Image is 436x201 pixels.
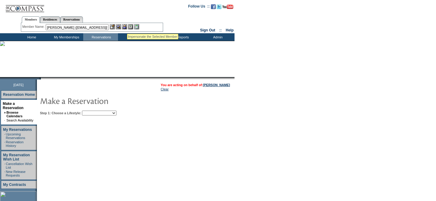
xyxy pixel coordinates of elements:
[116,24,121,29] img: View
[22,16,40,23] a: Members
[40,16,60,23] a: Residences
[165,33,200,41] td: Reports
[3,92,35,97] a: Reservation Home
[14,33,48,41] td: Home
[13,83,24,87] span: [DATE]
[161,83,230,87] font: You are acting on behalf of:
[40,95,161,107] img: pgTtlMakeReservation.gif
[217,4,221,9] img: Follow us on Twitter
[3,153,30,161] a: My Reservation Wish List
[128,35,177,38] div: Impersonate the Selected Member
[4,111,6,114] b: »
[22,24,46,29] div: Member Name:
[83,33,118,41] td: Reservations
[222,6,233,10] a: Subscribe to our YouTube Channel
[6,111,22,118] a: Browse Calendars
[3,102,24,110] a: Make a Reservation
[110,24,115,29] img: b_edit.gif
[6,162,32,169] a: Cancellation Wish List
[134,24,139,29] img: b_calculator.gif
[3,128,32,132] a: My Reservations
[6,118,33,122] a: Search Availability
[6,140,24,148] a: Reservation History
[188,4,210,11] td: Follow Us ::
[48,33,83,41] td: My Memberships
[203,83,230,87] a: [PERSON_NAME]
[217,6,221,10] a: Follow us on Twitter
[118,33,165,41] td: Vacation Collection
[4,132,5,140] td: ·
[6,170,25,177] a: New Release Requests
[222,5,233,9] img: Subscribe to our YouTube Channel
[219,28,222,32] span: ::
[161,87,169,91] a: Clear
[60,16,83,23] a: Reservations
[200,28,215,32] a: Sign Out
[200,33,234,41] td: Admin
[4,162,5,169] td: ·
[6,132,25,140] a: Upcoming Reservations
[211,4,216,9] img: Become our fan on Facebook
[211,6,216,10] a: Become our fan on Facebook
[122,24,127,29] img: Impersonate
[4,118,6,122] td: ·
[39,77,41,79] img: promoShadowLeftCorner.gif
[226,28,234,32] a: Help
[4,140,5,148] td: ·
[128,24,133,29] img: Reservations
[40,111,81,115] b: Step 1: Choose a Lifestyle:
[3,183,26,187] a: My Contracts
[4,170,5,177] td: ·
